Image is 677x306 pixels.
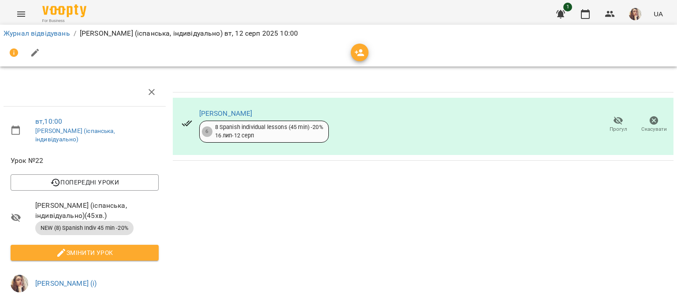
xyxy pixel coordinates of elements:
[42,18,86,24] span: For Business
[11,174,159,190] button: Попередні уроки
[600,112,636,137] button: Прогул
[199,109,253,118] a: [PERSON_NAME]
[629,8,641,20] img: 81cb2171bfcff7464404e752be421e56.JPG
[42,4,86,17] img: Voopty Logo
[11,275,28,292] img: 81cb2171bfcff7464404e752be421e56.JPG
[35,117,62,125] a: вт , 10:00
[202,126,212,137] div: 6
[4,29,70,37] a: Журнал відвідувань
[11,155,159,166] span: Урок №22
[35,127,115,143] a: [PERSON_NAME] (іспанська, індивідуально)
[80,28,298,39] p: [PERSON_NAME] (іспанська, індивідуально) вт, 12 серп 2025 10:00
[654,9,663,18] span: UA
[11,4,32,25] button: Menu
[4,28,673,39] nav: breadcrumb
[636,112,672,137] button: Скасувати
[641,125,667,133] span: Скасувати
[11,245,159,261] button: Змінити урок
[35,224,134,232] span: NEW (8) Spanish Indiv 45 min -20%
[610,125,627,133] span: Прогул
[563,3,572,11] span: 1
[18,177,152,188] span: Попередні уроки
[74,28,76,39] li: /
[35,279,97,288] a: [PERSON_NAME] (і)
[650,6,666,22] button: UA
[35,200,159,221] span: [PERSON_NAME] (іспанська, індивідуально) ( 45 хв. )
[215,123,323,140] div: 8 Spanish individual lessons (45 min) -20% 16 лип - 12 серп
[18,247,152,258] span: Змінити урок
